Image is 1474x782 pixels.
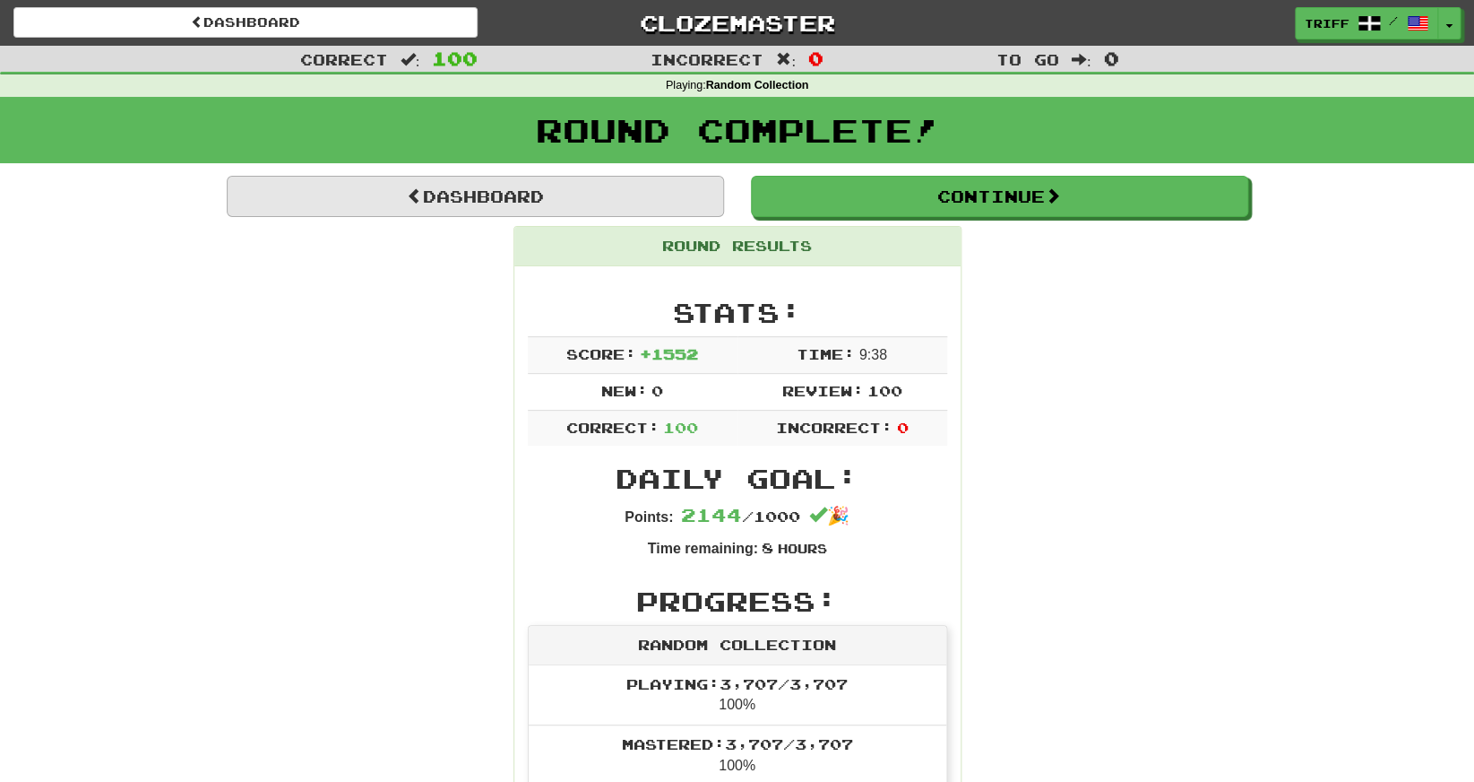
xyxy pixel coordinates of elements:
[529,665,946,726] li: 100%
[896,419,908,436] span: 0
[776,419,892,436] span: Incorrect:
[1295,7,1438,39] a: triff /
[706,79,809,91] strong: Random Collection
[648,541,758,556] strong: Time remaining:
[300,50,388,68] span: Correct
[640,345,698,362] span: + 1552
[6,112,1468,148] h1: Round Complete!
[681,504,742,526] span: 2144
[566,345,636,362] span: Score:
[777,541,826,556] small: Hours
[514,227,961,266] div: Round Results
[566,419,659,436] span: Correct:
[1389,14,1398,27] span: /
[781,382,863,399] span: Review:
[401,52,420,67] span: :
[776,52,796,67] span: :
[529,626,946,665] div: Random Collection
[996,50,1059,68] span: To go
[1103,48,1118,69] span: 0
[859,347,887,362] span: 9 : 38
[681,508,800,525] span: / 1000
[797,345,855,362] span: Time:
[663,419,698,436] span: 100
[13,7,478,38] a: Dashboard
[601,382,648,399] span: New:
[528,586,947,616] h2: Progress:
[528,464,947,493] h2: Daily Goal:
[227,176,724,217] a: Dashboard
[528,298,947,327] h2: Stats:
[751,176,1248,217] button: Continue
[651,382,663,399] span: 0
[625,509,673,525] strong: Points:
[432,48,478,69] span: 100
[867,382,902,399] span: 100
[626,675,848,692] span: Playing: 3,707 / 3,707
[504,7,969,39] a: Clozemaster
[809,506,849,526] span: 🎉
[622,735,853,752] span: Mastered: 3,707 / 3,707
[1305,15,1349,31] span: triff
[1072,52,1091,67] span: :
[808,48,823,69] span: 0
[651,50,763,68] span: Incorrect
[762,539,773,556] span: 8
